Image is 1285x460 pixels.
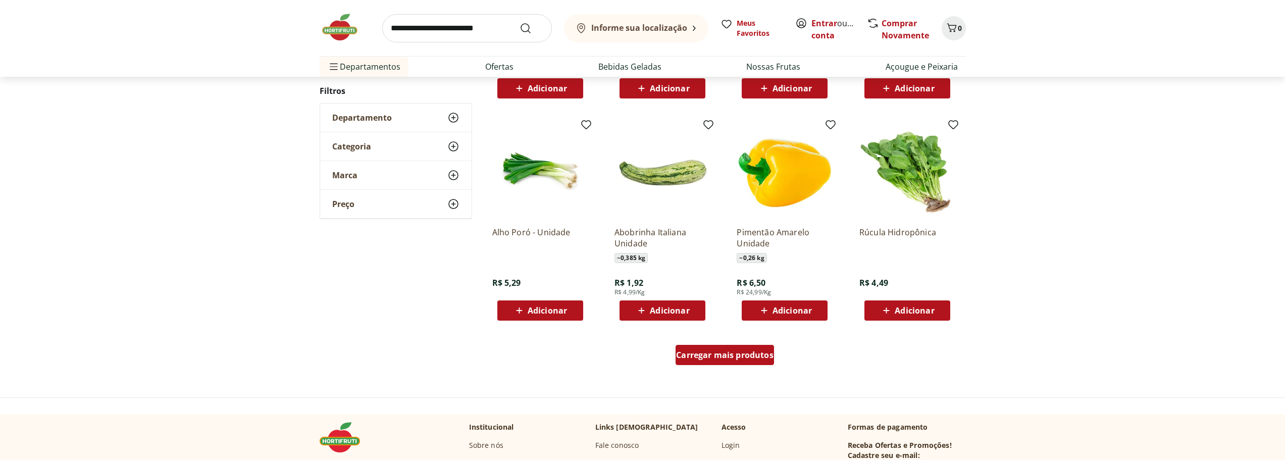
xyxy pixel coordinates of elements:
span: Marca [332,170,357,180]
span: Adicionar [650,306,689,315]
button: Adicionar [497,78,583,98]
button: Adicionar [620,78,705,98]
button: Submit Search [520,22,544,34]
a: Login [722,440,740,450]
span: R$ 6,50 [737,277,765,288]
span: 0 [958,23,962,33]
p: Acesso [722,422,746,432]
button: Adicionar [497,300,583,321]
input: search [382,14,552,42]
a: Rúcula Hidropônica [859,227,955,249]
span: R$ 1,92 [614,277,643,288]
span: R$ 4,49 [859,277,888,288]
img: Hortifruti [320,422,370,452]
a: Abobrinha Italiana Unidade [614,227,710,249]
button: Adicionar [742,300,828,321]
h2: Filtros [320,81,472,101]
span: Adicionar [895,306,934,315]
a: Criar conta [811,18,867,41]
img: Rúcula Hidropônica [859,123,955,219]
p: Links [DEMOGRAPHIC_DATA] [595,422,698,432]
a: Entrar [811,18,837,29]
span: ~ 0,26 kg [737,253,766,263]
span: R$ 5,29 [492,277,521,288]
span: Preço [332,199,354,209]
a: Sobre nós [469,440,503,450]
span: Adicionar [528,84,567,92]
button: Menu [328,55,340,79]
span: ou [811,17,856,41]
button: Adicionar [742,78,828,98]
button: Adicionar [620,300,705,321]
a: Alho Poró - Unidade [492,227,588,249]
span: R$ 4,99/Kg [614,288,645,296]
a: Nossas Frutas [746,61,800,73]
button: Marca [320,161,472,189]
span: Adicionar [528,306,567,315]
span: Adicionar [773,306,812,315]
img: Hortifruti [320,12,370,42]
a: Meus Favoritos [721,18,783,38]
span: Carregar mais produtos [676,351,774,359]
button: Adicionar [864,78,950,98]
a: Ofertas [485,61,513,73]
span: Adicionar [773,84,812,92]
span: Departamentos [328,55,400,79]
p: Formas de pagamento [848,422,966,432]
span: Categoria [332,141,371,151]
button: Departamento [320,104,472,132]
span: Meus Favoritos [737,18,783,38]
span: ~ 0,385 kg [614,253,648,263]
button: Informe sua localização [564,14,708,42]
img: Abobrinha Italiana Unidade [614,123,710,219]
a: Fale conosco [595,440,639,450]
a: Pimentão Amarelo Unidade [737,227,833,249]
span: Adicionar [895,84,934,92]
span: Adicionar [650,84,689,92]
a: Comprar Novamente [882,18,929,41]
img: Alho Poró - Unidade [492,123,588,219]
button: Carrinho [942,16,966,40]
b: Informe sua localização [591,22,687,33]
button: Preço [320,190,472,218]
p: Institucional [469,422,514,432]
h3: Receba Ofertas e Promoções! [848,440,952,450]
button: Adicionar [864,300,950,321]
a: Açougue e Peixaria [886,61,958,73]
a: Carregar mais produtos [676,345,774,369]
a: Bebidas Geladas [598,61,661,73]
img: Pimentão Amarelo Unidade [737,123,833,219]
button: Categoria [320,132,472,161]
span: Departamento [332,113,392,123]
span: R$ 24,99/Kg [737,288,771,296]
